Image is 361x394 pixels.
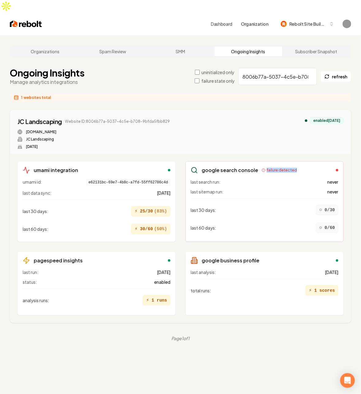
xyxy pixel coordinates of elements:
div: 1 scores [306,285,338,296]
h3: google search console [202,167,258,174]
span: analysis runs : [23,297,49,303]
span: last 60 days : [191,225,216,231]
span: last 60 days : [23,226,48,232]
a: JC Landscaping [17,117,62,126]
div: enabled [168,169,170,171]
span: ○ [319,224,322,231]
span: umami id: [23,179,42,186]
span: last 30 days : [23,208,48,214]
span: enabled [154,279,170,285]
span: ⚡ [309,287,312,294]
div: 1 runs [143,295,170,306]
button: refresh [321,71,351,82]
button: Open user button [343,20,351,28]
span: ⚡ [135,225,138,233]
h3: umami integration [34,167,78,174]
span: last analysis: [191,269,216,275]
div: enabled [168,259,170,262]
span: 1 [21,95,22,100]
span: ⚡ [135,208,138,215]
div: 0/30 [316,205,338,215]
span: e62131bc-69e7-4b8c-a7fd-55ff62786c4d [86,179,170,186]
a: Organizations [11,47,79,56]
a: [DOMAIN_NAME] [26,129,56,134]
a: Dashboard [211,21,232,27]
img: Rebolt Logo [10,20,42,28]
span: Rebolt Site Builder [289,21,327,27]
span: last run: [23,269,38,275]
img: Rebolt Site Builder [281,21,287,27]
span: never [327,179,338,185]
div: Open Intercom Messenger [340,373,355,388]
div: failed [336,169,338,171]
span: failure detected [267,168,297,173]
p: Manage analytics integrations [10,78,84,86]
span: ( 50 %) [154,226,167,232]
button: Organization [237,18,272,29]
div: enabled [DATE] [310,117,344,124]
div: 0/60 [316,223,338,233]
span: ⚡ [146,297,149,304]
a: SMM [146,47,214,56]
h1: Ongoing Insights [10,67,84,78]
span: websites total [24,95,51,100]
label: failure state only [201,78,235,84]
div: 30/60 [131,224,170,234]
h3: pagespeed insights [34,257,83,264]
span: Website ID: 8006b77a-5037-4c5e-b708-9bfda5fbb829 [65,119,170,124]
span: [DATE] [325,269,338,275]
input: Search by company name or website ID [238,68,317,85]
img: Sagar Soni [343,20,351,28]
div: analytics enabled [305,119,307,122]
a: Ongoing Insights [215,47,282,56]
div: 25/30 [131,206,170,216]
span: last data sync: [23,190,51,196]
div: Website [17,129,170,134]
span: status: [23,279,37,285]
div: enabled [336,259,338,262]
a: Spam Review [79,47,146,56]
span: ( 83 %) [154,208,167,214]
span: last sitemap run: [191,189,223,195]
h3: google business profile [202,257,259,264]
span: [DATE] [157,190,170,196]
div: Page 1 of 1 [172,335,190,341]
span: last search run: [191,179,220,185]
span: total runs : [191,287,211,294]
label: uninitialized only [202,69,235,75]
span: [DATE] [157,269,170,275]
span: never [327,189,338,195]
span: last 30 days : [191,207,216,213]
span: ○ [319,206,322,214]
a: Subscriber Snapshot [282,47,350,56]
